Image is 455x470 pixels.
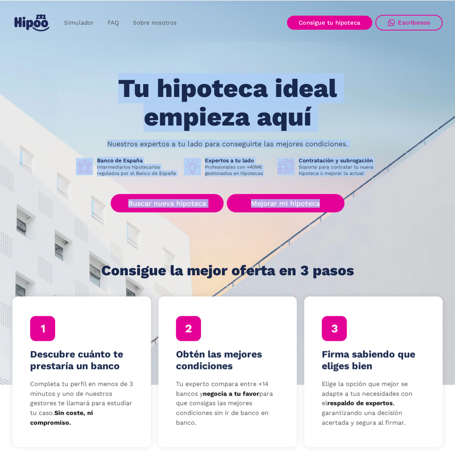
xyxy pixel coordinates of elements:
[299,164,379,176] p: Soporte para contratar tu nueva hipoteca o mejorar la actual
[375,15,442,30] a: Escríbenos
[205,164,271,176] p: Profesionales con +40M€ gestionados en hipotecas
[97,157,177,164] h1: Banco de España
[13,11,51,34] a: home
[205,157,271,164] h1: Expertos a tu lado
[398,19,430,26] div: Escríbenos
[322,348,425,372] h4: Firma sabiendo que eliges bien
[176,379,279,428] p: Tu experto compara entre +14 bancos y para que consigas las mejores condiciones sin ir de banco e...
[176,348,279,372] h4: Obtén las mejores condiciones
[322,379,425,428] p: Elige la opción que mejor se adapte a tus necesidades con el , garantizando una decisión acertada...
[299,157,379,164] h1: Contratación y subrogación
[100,15,125,30] a: FAQ
[111,194,224,212] a: Buscar nueva hipoteca
[327,399,393,407] strong: respaldo de expertos
[287,16,372,30] a: Consigue tu hipoteca
[30,348,133,372] h4: Descubre cuánto te prestaría un banco
[107,141,348,147] p: Nuestros expertos a tu lado para conseguirte las mejores condiciones.
[101,263,354,278] h1: Consigue la mejor oferta en 3 pasos
[125,15,183,30] a: Sobre nosotros
[30,379,133,428] p: Completa tu perfil en menos de 3 minutos y uno de nuestros gestores te llamará para estudiar tu c...
[79,74,376,131] h1: Tu hipoteca ideal empieza aquí
[97,164,177,176] p: Intermediarios hipotecarios regulados por el Banco de España
[57,15,100,30] a: Simulador
[227,194,344,212] a: Mejorar mi hipoteca
[30,409,93,426] strong: Sin coste, ni compromiso.
[203,390,259,397] strong: negocia a tu favor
